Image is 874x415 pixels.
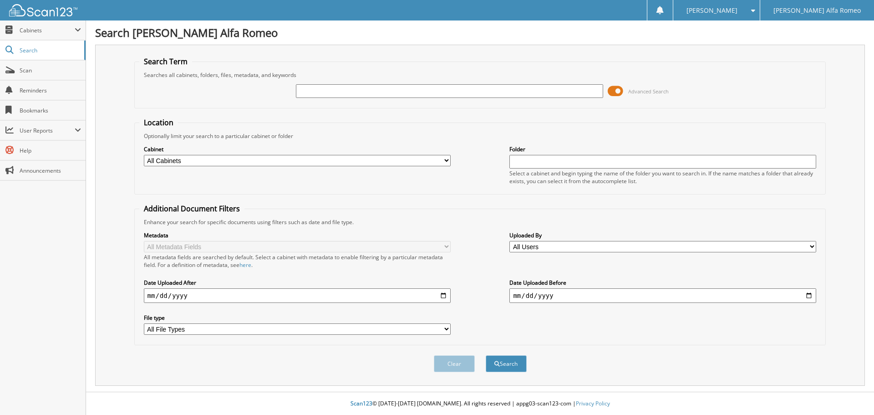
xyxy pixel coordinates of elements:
div: Optionally limit your search to a particular cabinet or folder [139,132,821,140]
h1: Search [PERSON_NAME] Alfa Romeo [95,25,865,40]
span: Help [20,147,81,154]
label: Uploaded By [509,231,816,239]
span: Advanced Search [628,88,669,95]
label: Folder [509,145,816,153]
a: Privacy Policy [576,400,610,407]
input: start [144,288,451,303]
span: Cabinets [20,26,75,34]
label: File type [144,314,451,322]
a: here [239,261,251,269]
div: Select a cabinet and begin typing the name of the folder you want to search in. If the name match... [509,169,816,185]
span: Scan [20,67,81,74]
span: User Reports [20,127,75,134]
span: Scan123 [351,400,372,407]
button: Clear [434,355,475,372]
div: © [DATE]-[DATE] [DOMAIN_NAME]. All rights reserved | appg03-scan123-com | [86,393,874,415]
label: Cabinet [144,145,451,153]
span: Search [20,46,80,54]
label: Date Uploaded After [144,279,451,287]
span: Bookmarks [20,107,81,114]
input: end [509,288,816,303]
label: Metadata [144,231,451,239]
label: Date Uploaded Before [509,279,816,287]
button: Search [486,355,527,372]
legend: Location [139,118,178,128]
div: All metadata fields are searched by default. Select a cabinet with metadata to enable filtering b... [144,253,451,269]
div: Searches all cabinets, folders, files, metadata, and keywords [139,71,821,79]
span: Reminders [20,87,81,94]
span: [PERSON_NAME] [686,8,737,13]
legend: Additional Document Filters [139,204,244,214]
img: scan123-logo-white.svg [9,4,77,16]
span: [PERSON_NAME] Alfa Romeo [773,8,861,13]
div: Enhance your search for specific documents using filters such as date and file type. [139,218,821,226]
span: Announcements [20,167,81,174]
legend: Search Term [139,56,192,67]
